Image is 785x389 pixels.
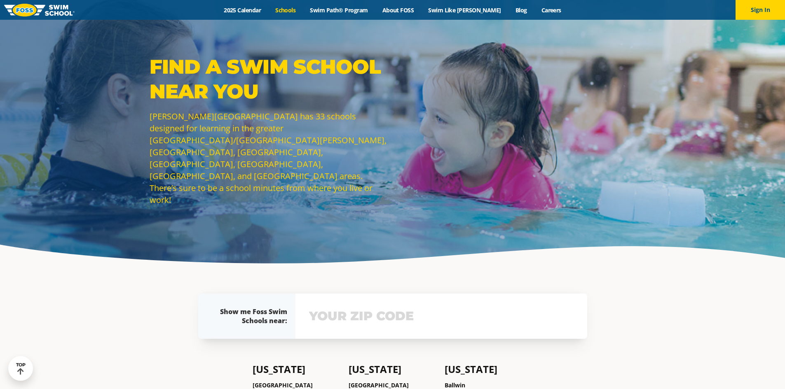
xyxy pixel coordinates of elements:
[421,6,508,14] a: Swim Like [PERSON_NAME]
[217,6,268,14] a: 2025 Calendar
[150,110,389,206] p: [PERSON_NAME][GEOGRAPHIC_DATA] has 33 schools designed for learning in the greater [GEOGRAPHIC_DA...
[349,381,409,389] a: [GEOGRAPHIC_DATA]
[349,363,436,375] h4: [US_STATE]
[303,6,375,14] a: Swim Path® Program
[4,4,75,16] img: FOSS Swim School Logo
[150,54,389,104] p: Find a Swim School Near You
[375,6,421,14] a: About FOSS
[268,6,303,14] a: Schools
[445,363,532,375] h4: [US_STATE]
[253,381,313,389] a: [GEOGRAPHIC_DATA]
[253,363,340,375] h4: [US_STATE]
[307,304,576,328] input: YOUR ZIP CODE
[215,307,287,325] div: Show me Foss Swim Schools near:
[508,6,534,14] a: Blog
[534,6,568,14] a: Careers
[16,362,26,375] div: TOP
[445,381,465,389] a: Ballwin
